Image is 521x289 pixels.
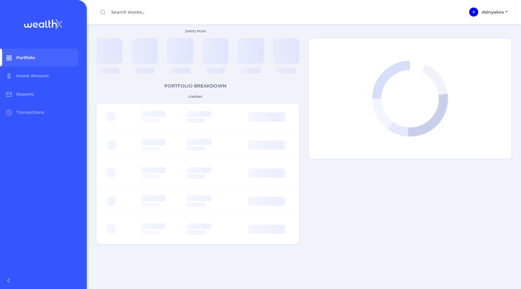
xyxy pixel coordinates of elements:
[473,11,475,14] span: D
[87,83,304,90] p: PORTFOLIO BREAKDOWN
[276,68,296,74] span: ‌
[248,113,285,122] span: ‌
[141,167,165,173] span: ‌
[187,167,211,173] span: ‌
[187,195,211,201] span: ‌
[16,73,49,78] span: Invest Amount
[141,230,159,235] span: ‌
[478,7,511,17] button: dsinyakov
[141,195,165,201] span: ‌
[141,139,165,145] span: ‌
[141,202,159,207] span: ‌
[187,118,205,122] span: ‌
[87,29,304,33] p: [DATE] PICKS
[106,140,116,150] span: ‌
[187,139,211,145] span: ‌
[99,68,119,74] span: ‌
[469,8,478,17] div: dsinyakov
[357,46,463,151] div: animation
[141,111,165,117] span: ‌
[141,174,159,179] span: ‌
[248,169,285,178] span: ‌
[248,141,285,150] span: ‌
[141,118,159,122] span: ‌
[273,38,300,65] span: ‌
[24,19,63,29] img: wealthX
[248,225,285,234] span: ‌
[482,9,504,15] span: dsinyakov
[237,38,264,65] span: ‌
[141,146,159,151] span: ‌
[16,110,44,115] span: Transactions
[96,38,123,65] span: ‌
[166,38,194,65] span: ‌
[187,223,211,229] span: ‌
[106,168,116,178] span: ‌
[16,55,35,60] span: Portfolio
[135,68,154,74] span: ‌
[170,68,190,74] span: ‌
[187,174,205,179] span: ‌
[87,94,304,99] p: LOADING
[248,197,285,206] span: ‌
[187,230,205,235] span: ‌
[106,196,116,206] span: ‌
[106,112,116,122] span: ‌
[106,224,116,234] span: ‌
[96,7,263,17] input: Search stocks...
[16,91,33,97] span: Reports
[202,38,229,65] span: ‌
[141,223,165,229] span: ‌
[241,68,261,74] span: ‌
[187,202,205,207] span: ‌
[206,68,225,74] span: ‌
[187,146,205,151] span: ‌
[131,38,158,65] span: ‌
[187,111,211,117] span: ‌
